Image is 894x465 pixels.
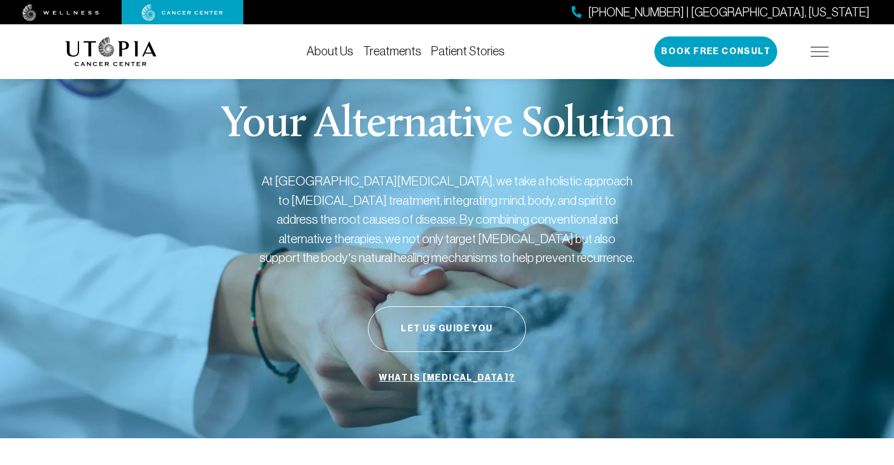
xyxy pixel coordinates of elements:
[258,171,636,267] p: At [GEOGRAPHIC_DATA][MEDICAL_DATA], we take a holistic approach to [MEDICAL_DATA] treatment, inte...
[363,44,421,58] a: Treatments
[431,44,505,58] a: Patient Stories
[23,4,99,21] img: wellness
[142,4,223,21] img: cancer center
[307,44,353,58] a: About Us
[376,367,518,390] a: What is [MEDICAL_DATA]?
[65,37,157,66] img: logo
[811,47,829,57] img: icon-hamburger
[588,4,870,21] span: [PHONE_NUMBER] | [GEOGRAPHIC_DATA], [US_STATE]
[572,4,870,21] a: [PHONE_NUMBER] | [GEOGRAPHIC_DATA], [US_STATE]
[368,306,526,352] button: Let Us Guide You
[221,103,673,147] p: Your Alternative Solution
[654,36,777,67] button: Book Free Consult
